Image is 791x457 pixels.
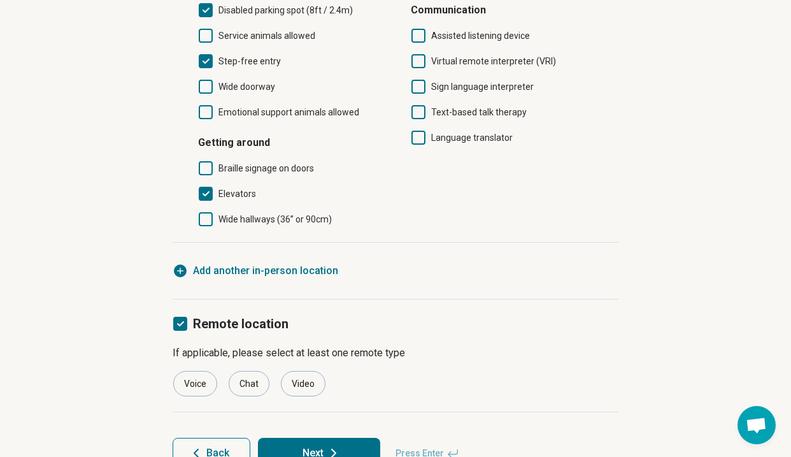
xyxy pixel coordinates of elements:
span: Text-based talk therapy [431,107,527,117]
button: Add another in-person location [173,263,338,279]
span: Assisted listening device [431,31,530,41]
div: Chat [229,371,269,396]
span: Language translator [431,133,513,143]
span: Disabled parking spot (8ft / 2.4m) [218,5,353,15]
span: Braille signage on doors [218,163,314,173]
span: Service animals allowed [218,31,315,41]
span: Step-free entry [218,56,281,66]
span: Elevators [218,189,256,199]
span: Remote location [193,316,289,331]
span: Emotional support animals allowed [218,107,359,117]
span: Add another in-person location [193,263,338,279]
h4: Getting around [198,135,396,150]
div: Voice [173,371,217,396]
h4: Communication [411,3,608,18]
span: Wide hallways (36” or 90cm) [218,214,332,224]
span: Virtual remote interpreter (VRI) [431,56,556,66]
div: Open chat [738,406,776,444]
span: Wide doorway [218,82,275,92]
div: Video [281,371,325,396]
p: If applicable, please select at least one remote type [173,345,618,361]
span: Sign language interpreter [431,82,534,92]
